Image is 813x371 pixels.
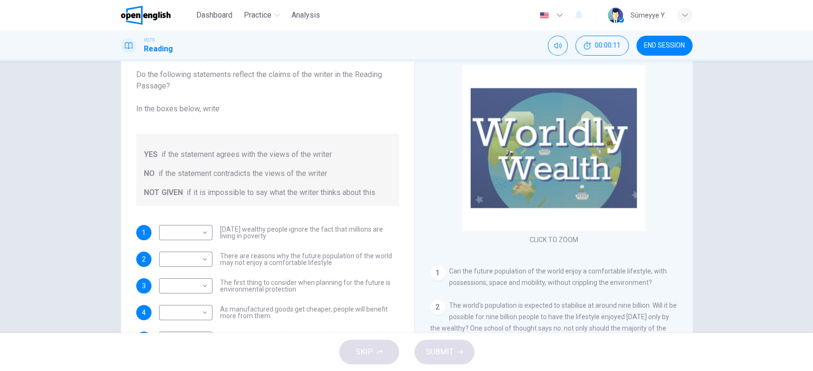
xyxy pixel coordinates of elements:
span: IELTS [144,37,155,43]
div: 2 [430,300,445,315]
span: NO [144,168,155,179]
div: 1 [430,265,445,281]
span: Analysis [291,10,320,21]
button: Analysis [288,7,324,24]
div: Hide [575,36,629,56]
button: Dashboard [192,7,236,24]
span: Practice [244,10,271,21]
span: 3 [142,283,146,289]
img: Profile picture [608,8,623,23]
span: The world's population is expected to stabilise at around nine billion. Will it be possible for n... [430,302,677,355]
img: OpenEnglish logo [121,6,171,25]
span: Can the future population of the world enjoy a comfortable lifestyle, with possessions, space and... [449,267,667,286]
h1: Reading [144,43,173,55]
span: if the statement agrees with the views of the writer [161,149,332,160]
span: 00:00:11 [595,42,621,49]
span: There are reasons why the future population of the world may not enjoy a comfortable lifestyle [220,253,399,266]
span: [DATE] wealthy people ignore the fact that millions are living in poverty [220,226,399,239]
div: Sümeyye Y. [631,10,666,21]
div: Mute [548,36,568,56]
button: Practice [240,7,284,24]
span: NOT GIVEN [144,187,183,198]
span: 1 [142,229,146,236]
span: As manufactured goods get cheaper, people will benefit more from them [220,306,399,319]
span: The first thing to consider when planning for the future is environmental protection [220,279,399,293]
button: END SESSION [636,36,693,56]
span: Dashboard [196,10,232,21]
span: if the statement contradicts the views of the writer [159,168,327,179]
span: 2 [142,256,146,263]
span: It may be possible to find new types of raw materials for use in the production of machinery [220,332,399,346]
span: 4 [142,309,146,316]
a: OpenEnglish logo [121,6,193,25]
span: Do the following statements reflect the claims of the writer in the Reading Passage? In the boxes... [136,69,399,115]
span: YES [144,149,158,160]
button: 00:00:11 [575,36,629,56]
span: END SESSION [644,42,685,49]
img: en [538,12,550,19]
span: if it is impossible to say what the writer thinks about this [187,187,375,198]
